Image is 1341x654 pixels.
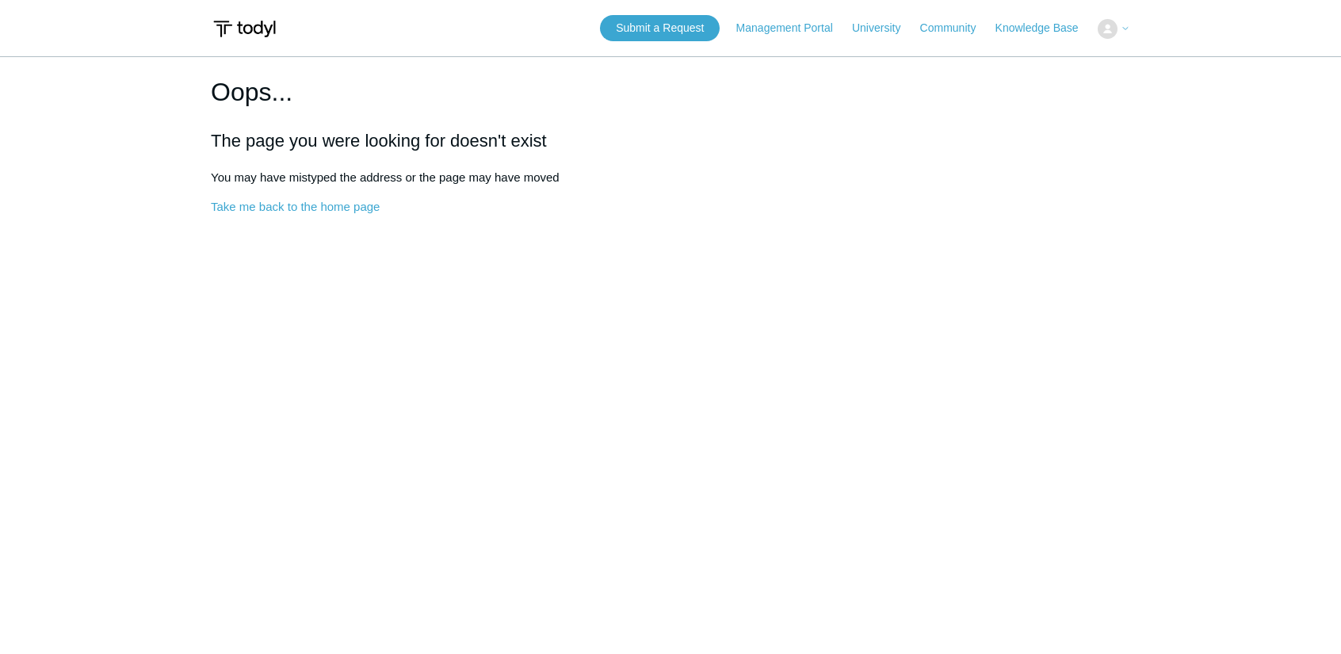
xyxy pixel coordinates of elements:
a: Community [920,20,992,36]
h1: Oops... [211,73,1130,111]
img: Todyl Support Center Help Center home page [211,14,278,44]
a: Take me back to the home page [211,200,380,213]
p: You may have mistyped the address or the page may have moved [211,169,1130,187]
a: University [852,20,916,36]
a: Knowledge Base [995,20,1095,36]
a: Management Portal [736,20,849,36]
h2: The page you were looking for doesn't exist [211,128,1130,154]
a: Submit a Request [600,15,720,41]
